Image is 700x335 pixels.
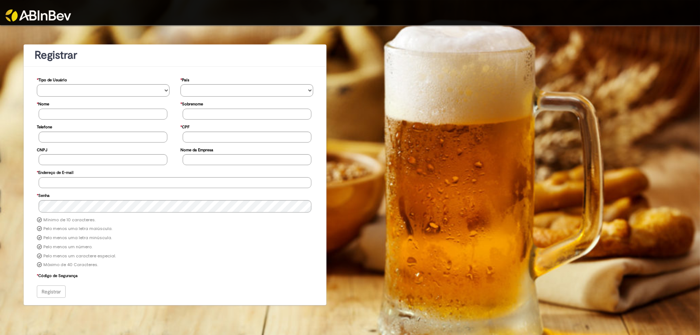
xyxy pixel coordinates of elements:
[180,121,190,132] label: CPF
[43,235,112,241] label: Pelo menos uma letra minúscula.
[37,121,52,132] label: Telefone
[37,98,49,109] label: Nome
[180,98,203,109] label: Sobrenome
[37,270,78,280] label: Código de Segurança
[35,49,315,61] h1: Registrar
[180,74,189,85] label: País
[43,253,116,259] label: Pelo menos um caractere especial.
[43,226,112,232] label: Pelo menos uma letra maiúscula.
[43,262,98,268] label: Máximo de 40 Caracteres.
[37,144,47,155] label: CNPJ
[43,244,92,250] label: Pelo menos um número.
[5,9,71,22] img: ABInbev-white.png
[43,217,96,223] label: Mínimo de 10 caracteres.
[37,167,73,177] label: Endereço de E-mail
[37,190,50,200] label: Senha
[180,144,213,155] label: Nome da Empresa
[37,74,67,85] label: Tipo de Usuário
